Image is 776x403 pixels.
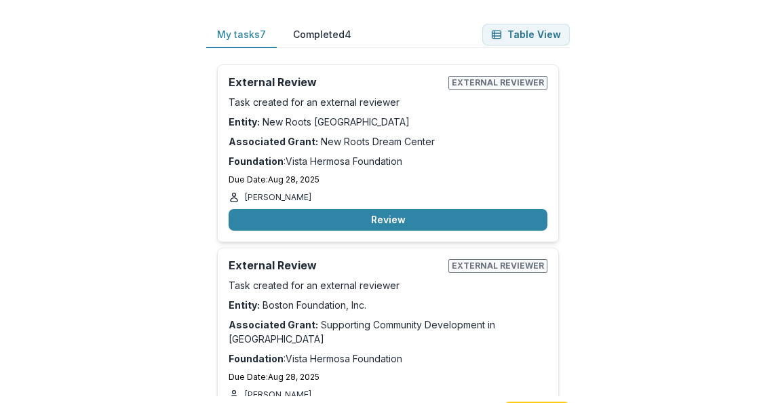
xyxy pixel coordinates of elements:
span: External reviewer [448,259,547,273]
h2: External Review [229,76,443,89]
p: Task created for an external reviewer [229,278,547,292]
button: My tasks 7 [206,22,277,48]
strong: Associated Grant: [229,136,318,147]
button: Table View [482,24,570,45]
p: Task created for an external reviewer [229,95,547,109]
p: Supporting Community Development in [GEOGRAPHIC_DATA] [229,318,547,346]
strong: Foundation [229,353,284,364]
span: External reviewer [448,76,547,90]
p: Due Date: Aug 28, 2025 [229,371,547,383]
strong: Foundation [229,155,284,167]
p: Due Date: Aug 28, 2025 [229,174,547,186]
strong: Entity: [229,116,260,128]
strong: Entity: [229,299,260,311]
p: New Roots Dream Center [229,134,547,149]
h2: External Review [229,259,443,272]
p: [PERSON_NAME] [245,191,311,204]
p: New Roots [GEOGRAPHIC_DATA] [229,115,547,129]
strong: Associated Grant: [229,319,318,330]
button: Review [229,209,547,231]
button: Completed 4 [282,22,362,48]
p: [PERSON_NAME] [245,389,311,401]
p: : Vista Hermosa Foundation [229,154,547,168]
p: Boston Foundation, Inc. [229,298,547,312]
p: : Vista Hermosa Foundation [229,351,547,366]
